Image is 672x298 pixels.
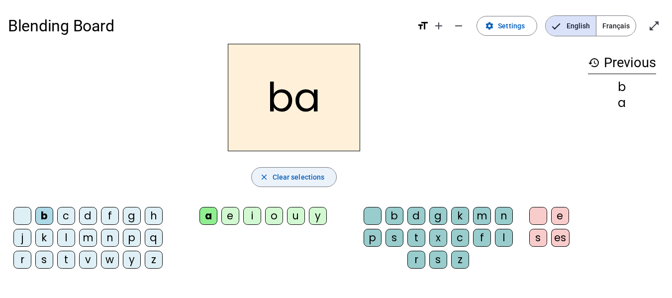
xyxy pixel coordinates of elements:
div: p [123,229,141,247]
div: j [13,229,31,247]
div: g [429,207,447,225]
div: c [57,207,75,225]
div: e [221,207,239,225]
button: Enter full screen [644,16,664,36]
div: es [551,229,570,247]
div: q [145,229,163,247]
div: s [385,229,403,247]
span: Clear selections [273,171,325,183]
mat-icon: history [588,57,600,69]
div: n [495,207,513,225]
span: Settings [498,20,525,32]
div: l [495,229,513,247]
div: k [451,207,469,225]
span: English [546,16,596,36]
div: h [145,207,163,225]
mat-button-toggle-group: Language selection [545,15,636,36]
div: u [287,207,305,225]
div: a [199,207,217,225]
div: d [407,207,425,225]
div: y [123,251,141,269]
h3: Previous [588,52,656,74]
div: f [473,229,491,247]
div: o [265,207,283,225]
div: l [57,229,75,247]
mat-icon: open_in_full [648,20,660,32]
div: d [79,207,97,225]
div: c [451,229,469,247]
mat-icon: format_size [417,20,429,32]
div: m [473,207,491,225]
div: i [243,207,261,225]
div: e [551,207,569,225]
div: b [588,81,656,93]
mat-icon: remove [453,20,465,32]
div: r [13,251,31,269]
div: f [101,207,119,225]
div: y [309,207,327,225]
div: t [57,251,75,269]
div: v [79,251,97,269]
div: g [123,207,141,225]
button: Settings [477,16,537,36]
div: m [79,229,97,247]
div: w [101,251,119,269]
span: Français [596,16,636,36]
div: b [385,207,403,225]
button: Decrease font size [449,16,469,36]
div: t [407,229,425,247]
button: Clear selections [251,167,337,187]
div: s [529,229,547,247]
h1: Blending Board [8,10,409,42]
div: s [429,251,447,269]
div: n [101,229,119,247]
div: r [407,251,425,269]
mat-icon: settings [485,21,494,30]
div: k [35,229,53,247]
h2: ba [228,44,360,151]
button: Increase font size [429,16,449,36]
div: p [364,229,382,247]
div: x [429,229,447,247]
mat-icon: add [433,20,445,32]
div: s [35,251,53,269]
div: z [451,251,469,269]
div: z [145,251,163,269]
div: a [588,97,656,109]
div: b [35,207,53,225]
mat-icon: close [260,173,269,182]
